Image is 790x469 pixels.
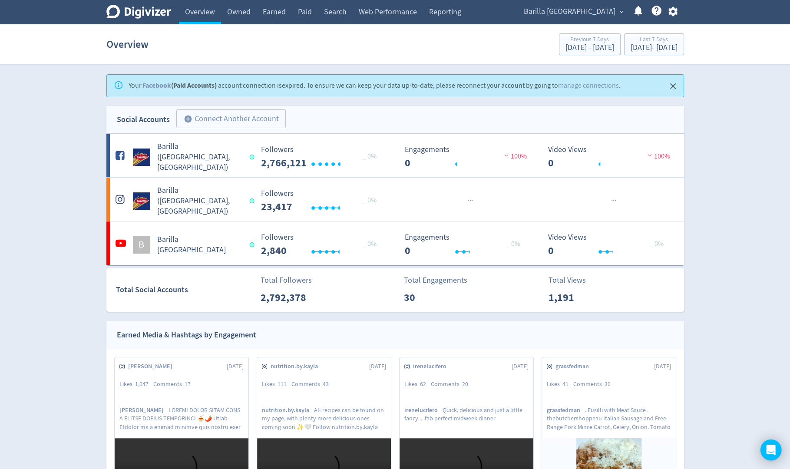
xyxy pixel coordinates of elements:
span: 62 [420,380,426,388]
span: [PERSON_NAME] [119,406,169,414]
div: Comments [291,380,334,389]
svg: Engagements 0 [400,145,531,168]
span: [DATE] [654,362,671,371]
h1: Overview [106,30,149,58]
span: 1,047 [135,380,149,388]
span: [DATE] [369,362,386,371]
div: Likes [119,380,153,389]
span: · [615,195,616,206]
span: _ 0% [363,196,377,205]
div: Previous 7 Days [565,36,614,44]
a: manage connections [558,81,619,90]
span: irenelucifero [413,362,451,371]
button: Barilla [GEOGRAPHIC_DATA] [521,5,626,19]
svg: Followers --- [257,189,387,212]
div: Open Intercom Messenger [760,439,781,460]
span: · [613,195,615,206]
a: Facebook [142,81,171,90]
div: Earned Media & Hashtags by Engagement [117,329,256,341]
img: Barilla (AU, NZ) undefined [133,192,150,210]
div: B [133,236,150,254]
span: Barilla [GEOGRAPHIC_DATA] [524,5,615,19]
p: 30 [404,290,454,305]
strong: (Paid Accounts) [142,81,217,90]
h5: Barilla [GEOGRAPHIC_DATA] [157,234,242,255]
a: BBarilla [GEOGRAPHIC_DATA] Followers --- _ 0% Followers 2,840 Engagements 0 Engagements 0 _ 0% Vi... [106,221,684,265]
span: add_circle [184,115,192,123]
svg: Video Views 0 [544,233,674,256]
span: 41 [562,380,569,388]
div: Likes [404,380,431,389]
span: 30 [605,380,611,388]
div: [DATE] - [DATE] [565,44,614,52]
span: [PERSON_NAME] [128,362,177,371]
span: 111 [278,380,287,388]
button: Previous 7 Days[DATE] - [DATE] [559,33,621,55]
h5: Barilla ([GEOGRAPHIC_DATA], [GEOGRAPHIC_DATA]) [157,185,242,217]
span: · [468,195,469,206]
img: Barilla (AU, NZ) undefined [133,149,150,166]
div: Likes [547,380,573,389]
p: All recipes can be found on my page, with plenty more delicious ones coming soon ✨🤍 Follow nutrit... [262,406,386,430]
img: negative-performance.svg [502,152,511,159]
p: Total Engagements [404,274,467,286]
p: Total Views [549,274,598,286]
p: 1,191 [549,290,598,305]
span: 17 [185,380,191,388]
span: 100% [502,152,527,161]
div: Last 7 Days [631,36,678,44]
span: Data last synced: 28 Sep 2025, 10:01pm (AEST) [250,198,257,203]
p: LOREMI DOLOR SITAM CONS A ELITSE DOEIUS TEMPORINCI 🍝🌶️ Utlab Etdolor ma a enimad minimve quis nos... [119,406,244,430]
span: grassfedman [555,362,594,371]
span: 43 [323,380,329,388]
button: Connect Another Account [176,109,286,129]
span: expand_more [618,8,625,16]
svg: Video Views 0 [544,145,674,168]
div: Total Social Accounts [116,284,255,296]
button: Last 7 Days[DATE]- [DATE] [624,33,684,55]
div: Your account connection is expired . To ensure we can keep your data up-to-date, please reconnect... [129,77,621,94]
div: Social Accounts [117,113,170,126]
span: · [611,195,613,206]
div: Likes [262,380,291,389]
span: nutrition.by.kayla [271,362,323,371]
p: Quick, delicious and just a little fancy.... fab perfect midweek dinner [404,406,529,430]
span: 20 [462,380,468,388]
span: nutrition.by.kayla [262,406,314,414]
span: · [471,195,473,206]
img: negative-performance.svg [645,152,654,159]
span: _ 0% [363,152,377,161]
a: Connect Another Account [170,111,286,129]
span: [DATE] [227,362,244,371]
span: Data last synced: 28 Sep 2025, 10:01pm (AEST) [250,155,257,159]
span: irenelucifero [404,406,443,414]
p: . Fusilli with Meat Sauce . thebutchershoppeau Italian Sausage and Free Range Pork Mince Carrot, ... [547,406,671,430]
span: grassfedman [547,406,585,414]
a: Barilla (AU, NZ) undefinedBarilla ([GEOGRAPHIC_DATA], [GEOGRAPHIC_DATA]) Followers --- _ 0% Follo... [106,178,684,221]
div: Comments [573,380,615,389]
button: Close [666,79,680,93]
p: 2,792,378 [261,290,311,305]
span: 100% [645,152,670,161]
h5: Barilla ([GEOGRAPHIC_DATA], [GEOGRAPHIC_DATA]) [157,142,242,173]
div: [DATE] - [DATE] [631,44,678,52]
span: · [469,195,471,206]
span: _ 0% [363,240,377,248]
div: Comments [431,380,473,389]
svg: Engagements 0 [400,233,531,256]
span: [DATE] [512,362,529,371]
span: _ 0% [650,240,664,248]
svg: Followers --- [257,233,387,256]
svg: Followers --- [257,145,387,168]
p: Total Followers [261,274,312,286]
div: Comments [153,380,195,389]
span: Data last synced: 29 Sep 2025, 10:01am (AEST) [250,242,257,247]
a: Barilla (AU, NZ) undefinedBarilla ([GEOGRAPHIC_DATA], [GEOGRAPHIC_DATA]) Followers --- _ 0% Follo... [106,134,684,177]
span: _ 0% [506,240,520,248]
